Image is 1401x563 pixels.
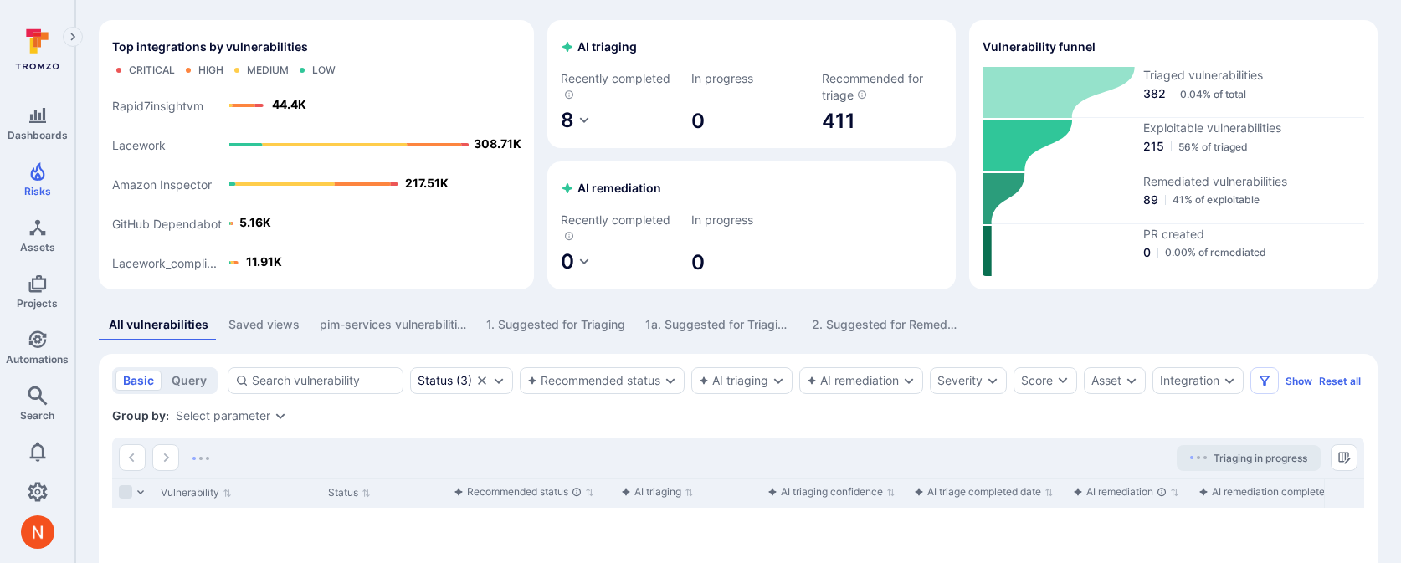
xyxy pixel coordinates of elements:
div: 2. Suggested for Remediation [812,316,958,333]
button: Expand dropdown [1223,374,1236,387]
div: ( 3 ) [418,374,472,387]
svg: AI remediated vulnerabilities in the last 7 days [564,231,574,241]
img: Loading... [192,457,209,460]
button: basic [115,371,162,391]
div: Top integrations by vulnerabilities [99,20,534,289]
button: Expand dropdown [492,374,505,387]
button: Expand dropdown [664,374,677,387]
text: Rapid7insightvm [112,99,203,114]
button: Sort by function(){return k.createElement(hN.A,{direction:"row",alignItems:"center",gap:4},k.crea... [767,485,896,499]
div: grouping parameters [176,409,287,422]
div: Critical [129,64,175,77]
svg: AI triaged vulnerabilities in the last 7 days [564,90,574,100]
h2: AI remediation [561,180,661,197]
div: AI triaging confidence [767,484,883,500]
button: Expand dropdown [1125,374,1138,387]
button: Go to the previous page [119,444,146,471]
img: Loading... [1190,456,1207,459]
i: Expand navigation menu [67,30,79,44]
span: 0 [691,108,812,135]
button: Sort by function(){return k.createElement(hN.A,{direction:"row",alignItems:"center",gap:4},k.crea... [1073,485,1179,499]
button: AI remediation [807,374,899,387]
button: 8 [561,107,591,135]
span: Group by: [112,407,169,424]
button: Expand dropdown [274,409,287,422]
a: 411 [822,108,855,135]
span: Risks [24,185,51,197]
span: 8 [561,108,574,132]
text: 5.16K [239,215,271,229]
span: Dashboards [8,129,68,141]
span: 41% of exploitable [1173,193,1260,206]
span: Triaging in progress [1214,452,1307,464]
button: Show [1286,375,1312,387]
text: Lacework_compli... [112,256,217,270]
text: Lacework [112,138,166,152]
span: Search [20,409,54,422]
h2: Vulnerability funnel [983,38,1096,55]
input: Search vulnerability [252,372,396,389]
div: AI remediation [1073,484,1167,500]
span: 382 [1143,85,1166,102]
span: 0.00% of remediated [1165,246,1266,258]
button: Manage columns [1331,444,1357,471]
button: Recommended status [527,374,660,387]
div: Recommended status [454,484,582,500]
h2: AI triaging [561,38,637,55]
span: 0 [561,249,574,274]
button: Clear selection [475,374,489,387]
span: 0.04% of total [1180,88,1246,100]
div: Score [1021,372,1053,389]
div: Low [312,64,336,77]
div: Neeren Patki [21,515,54,549]
div: All vulnerabilities [109,316,208,333]
button: Go to the next page [152,444,179,471]
button: query [164,371,214,391]
span: In progress [691,70,812,87]
span: PR created [1143,226,1364,243]
div: 1a. Suggested for Triaging - codeql [645,316,792,333]
span: Remediated vulnerabilities [1143,173,1364,190]
button: Filters [1250,367,1279,394]
button: Reset all [1319,375,1361,387]
button: Expand dropdown [986,374,999,387]
span: 0 [1143,244,1151,261]
span: 0 [691,249,812,276]
svg: Vulnerabilities with critical and high severity from supported integrations (SCA/SAST/CSPM) that ... [857,90,867,100]
img: ACg8ocIprwjrgDQnDsNSk9Ghn5p5-B8DpAKWoJ5Gi9syOE4K59tr4Q=s96-c [21,515,54,549]
span: Automations [6,353,69,366]
button: Expand navigation menu [63,27,83,47]
button: Status(3) [418,374,472,387]
div: Integration [1160,374,1219,387]
button: Expand dropdown [902,374,916,387]
div: High [198,64,223,77]
div: assets tabs [99,310,1378,340]
button: Asset [1091,374,1121,387]
span: 56% of triaged [1178,141,1248,153]
div: Severity [937,374,983,387]
span: 215 [1143,138,1164,155]
button: Score [1014,367,1077,394]
div: Status [418,374,453,387]
button: Sort by function(){return k.createElement(hN.A,{direction:"row",alignItems:"center",gap:4},k.crea... [1198,485,1367,499]
div: AI triaging [621,484,681,500]
div: pim-services vulnerabilities [320,316,466,333]
button: Select parameter [176,409,270,422]
button: AI triaging [699,374,768,387]
span: Assets [20,241,55,253]
text: 44.4K [272,97,306,111]
span: Exploitable vulnerabilities [1143,120,1364,136]
div: AI triage completed date [914,484,1041,500]
span: Triaged vulnerabilities [1143,67,1364,84]
span: Select all rows [119,485,132,499]
text: Amazon Inspector [112,177,212,192]
span: 89 [1143,192,1158,208]
button: 0 [561,248,591,276]
div: 1. Suggested for Triaging [486,316,625,333]
text: GitHub Dependabot [112,217,222,231]
span: Recommended for triage [822,70,942,104]
button: Sort by function(){return k.createElement(hN.A,{direction:"row",alignItems:"center",gap:4},k.crea... [621,485,694,499]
